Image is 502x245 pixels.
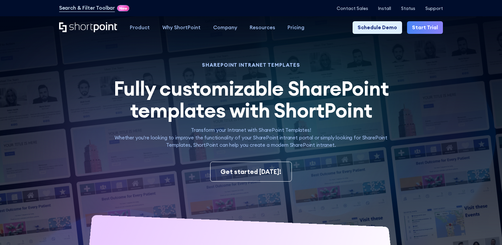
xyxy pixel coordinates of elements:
[104,126,398,149] p: Transform your Intranet with SharePoint Templates! Whether you're looking to improve the function...
[401,6,415,11] a: Status
[114,76,389,123] span: Fully customizable SharePoint templates with ShortPoint
[353,21,402,34] a: Schedule Demo
[337,6,368,11] a: Contact Sales
[288,24,304,32] div: Pricing
[425,6,443,11] a: Support
[156,21,207,34] a: Why ShortPoint
[220,167,281,176] div: Get started [DATE]!
[104,63,398,67] h1: SHAREPOINT INTRANET TEMPLATES
[207,21,243,34] a: Company
[281,21,311,34] a: Pricing
[59,4,115,12] a: Search & Filter Toolbar
[210,162,292,182] a: Get started [DATE]!
[250,24,275,32] div: Resources
[124,21,156,34] a: Product
[378,6,391,11] a: Install
[130,24,150,32] div: Product
[407,21,443,34] a: Start Trial
[162,24,201,32] div: Why ShortPoint
[59,22,118,33] a: Home
[243,21,282,34] a: Resources
[213,24,237,32] div: Company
